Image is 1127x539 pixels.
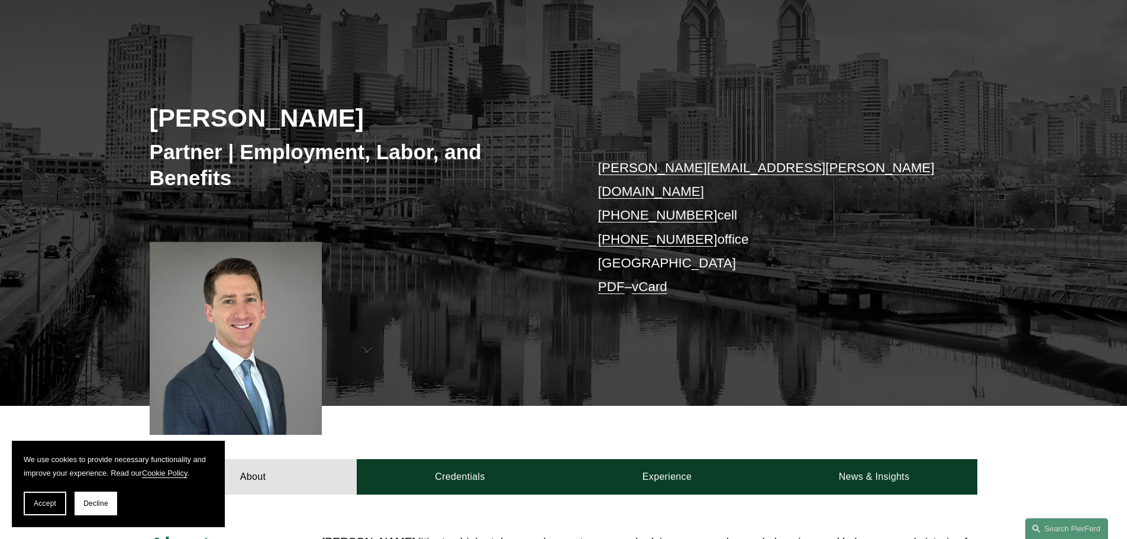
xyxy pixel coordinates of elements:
[150,102,564,133] h2: [PERSON_NAME]
[142,469,188,477] a: Cookie Policy
[12,441,225,527] section: Cookie banner
[34,499,56,508] span: Accept
[598,208,718,222] a: [PHONE_NUMBER]
[598,160,935,199] a: [PERSON_NAME][EMAIL_ADDRESS][PERSON_NAME][DOMAIN_NAME]
[770,459,977,495] a: News & Insights
[564,459,771,495] a: Experience
[598,232,718,247] a: [PHONE_NUMBER]
[83,499,108,508] span: Decline
[598,279,625,294] a: PDF
[24,492,66,515] button: Accept
[1025,518,1108,539] a: Search this site
[24,453,213,480] p: We use cookies to provide necessary functionality and improve your experience. Read our .
[150,139,564,191] h3: Partner | Employment, Labor, and Benefits
[75,492,117,515] button: Decline
[150,459,357,495] a: About
[598,156,943,299] p: cell office [GEOGRAPHIC_DATA] –
[632,279,667,294] a: vCard
[357,459,564,495] a: Credentials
